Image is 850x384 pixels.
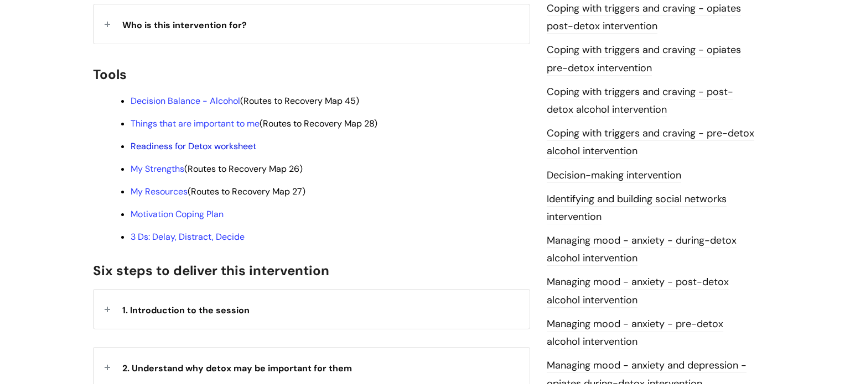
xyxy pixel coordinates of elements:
a: Coping with triggers and craving - opiates pre-detox intervention [547,43,741,75]
span: 2. Understand why detox may be important for them [122,362,352,374]
span: (Routes to Recovery Map 28) [131,118,377,129]
span: Who is this intervention for? [122,19,247,31]
a: 3 Ds: Delay, Distract, Decide [131,231,245,243]
a: Decision Balance - Alcohol [131,95,240,107]
span: 1. Introduction to the session [122,304,250,316]
a: Motivation Coping Plan [131,208,224,220]
a: Coping with triggers and craving - post-detox alcohol intervention [547,85,733,117]
span: (Routes to Recovery Map 45) [131,95,359,107]
a: Managing mood - anxiety - post-detox alcohol intervention [547,275,729,307]
span: Six steps to deliver this intervention [93,262,329,279]
a: My Strengths [131,163,184,175]
a: Identifying and building social networks intervention [547,192,727,224]
a: Managing mood - anxiety - pre-detox alcohol intervention [547,317,723,349]
a: My Resources [131,186,188,197]
span: (Routes to Recovery Map 26) [131,163,303,175]
a: Coping with triggers and craving - opiates post-detox intervention [547,2,741,34]
a: Things that are important to me [131,118,260,129]
a: Coping with triggers and craving - pre-detox alcohol intervention [547,127,754,159]
a: Readiness for Detox worksheet [131,140,256,152]
span: Tools [93,66,127,83]
span: (Routes to Recovery Map 27) [131,186,305,197]
a: Managing mood - anxiety - during-detox alcohol intervention [547,234,737,266]
a: Decision-making intervention [547,169,681,183]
